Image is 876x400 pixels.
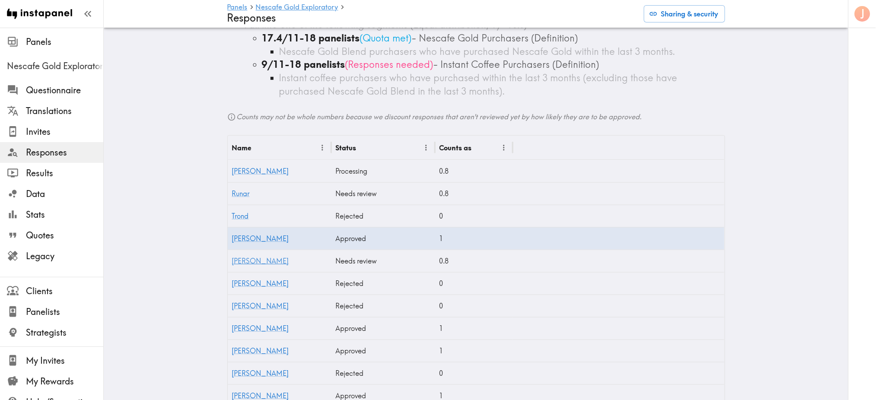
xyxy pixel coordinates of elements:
[331,340,435,362] div: Approved
[279,72,678,97] span: Instant coffee purchasers who have purchased within the last 3 months (excluding those have purch...
[433,58,599,70] span: - Instant Coffee Purchasers (Definition)
[227,112,725,122] h6: Counts may not be whole numbers because we discount responses that aren't reviewed yet by how lik...
[435,340,513,362] div: 1
[331,205,435,227] div: Rejected
[331,182,435,205] div: Needs review
[473,141,486,155] button: Sort
[331,317,435,340] div: Approved
[435,295,513,317] div: 0
[360,32,412,44] span: ( Quota met )
[331,295,435,317] div: Rejected
[331,362,435,384] div: Rejected
[232,167,289,175] a: [PERSON_NAME]
[331,272,435,295] div: Rejected
[331,227,435,250] div: Approved
[245,19,527,31] span: Fall into one of the following segments (Equal distribution, +/-10%)
[262,58,345,70] b: 9/11-18 panelists
[26,146,103,159] span: Responses
[26,285,103,297] span: Clients
[26,250,103,262] span: Legacy
[26,355,103,367] span: My Invites
[26,327,103,339] span: Strategists
[435,250,513,272] div: 0.8
[316,141,329,155] button: Menu
[497,141,511,155] button: Menu
[644,5,725,22] button: Sharing & security
[252,141,266,155] button: Sort
[232,369,289,378] a: [PERSON_NAME]
[26,306,103,318] span: Panelists
[345,58,433,70] span: ( Responses needed )
[279,45,675,57] span: Nescafe Gold Blend purchasers who have purchased Nescafe Gold within the last 3 months.
[435,227,513,250] div: 1
[26,126,103,138] span: Invites
[26,375,103,387] span: My Rewards
[435,362,513,384] div: 0
[256,3,338,12] a: Nescafe Gold Exploratory
[26,36,103,48] span: Panels
[232,391,289,400] a: [PERSON_NAME]
[336,143,357,152] div: Status
[232,189,250,198] a: Runar
[232,302,289,310] a: [PERSON_NAME]
[227,12,637,24] h4: Responses
[435,205,513,227] div: 0
[861,6,865,22] span: J
[435,272,513,295] div: 0
[26,188,103,200] span: Data
[440,143,472,152] div: Counts as
[232,234,289,243] a: [PERSON_NAME]
[26,84,103,96] span: Questionnaire
[331,160,435,182] div: Processing
[26,105,103,117] span: Translations
[7,60,103,72] span: Nescafe Gold Exploratory
[262,32,360,44] b: 17.4/11-18 panelists
[854,5,871,22] button: J
[357,141,371,155] button: Sort
[232,279,289,288] a: [PERSON_NAME]
[26,167,103,179] span: Results
[26,209,103,221] span: Stats
[227,3,248,12] a: Panels
[232,143,252,152] div: Name
[412,32,578,44] span: - Nescafe Gold Purchasers (Definition)
[232,324,289,333] a: [PERSON_NAME]
[232,212,249,220] a: Trond
[420,141,433,155] button: Menu
[232,257,289,265] a: [PERSON_NAME]
[26,229,103,241] span: Quotes
[435,160,513,182] div: 0.8
[232,346,289,355] a: [PERSON_NAME]
[435,182,513,205] div: 0.8
[331,250,435,272] div: Needs review
[435,317,513,340] div: 1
